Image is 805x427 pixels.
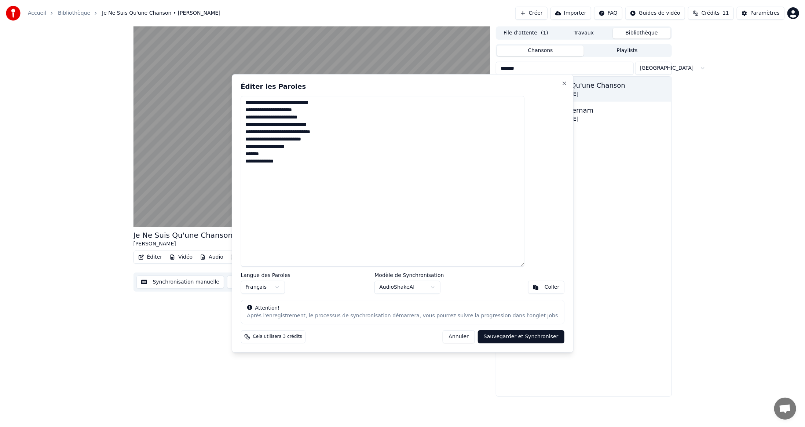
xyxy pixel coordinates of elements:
button: Annuler [443,331,475,344]
div: Attention! [247,304,558,312]
button: Sauvegarder et Synchroniser [478,331,564,344]
h2: Éditer les Paroles [241,83,564,90]
button: Coller [528,281,564,294]
div: Coller [545,284,560,291]
label: Modèle de Synchronisation [374,273,444,278]
label: Langue des Paroles [241,273,290,278]
span: Cela utilisera 3 crédits [253,334,302,340]
div: Après l'enregistrement, le processus de synchronisation démarrera, vous pourrez suivre la progres... [247,313,558,320]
